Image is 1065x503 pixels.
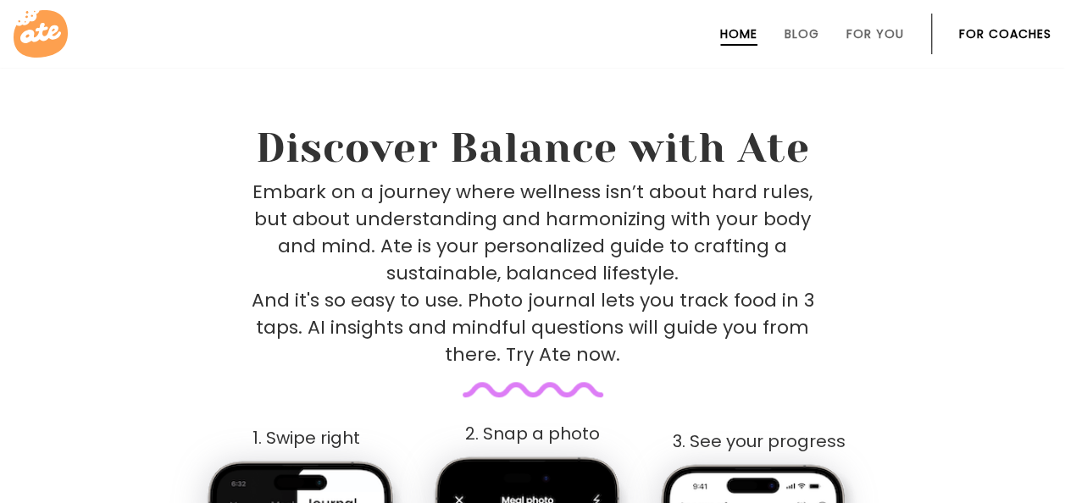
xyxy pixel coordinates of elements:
div: 2. Snap a photo [421,424,645,444]
a: Blog [785,27,819,41]
div: 1. Swipe right [194,428,418,448]
a: Home [720,27,757,41]
div: 3. See your progress [647,432,871,451]
a: For You [846,27,904,41]
a: For Coaches [959,27,1051,41]
h2: Discover Balance with Ate [119,124,946,172]
p: Embark on a journey where wellness isn’t about hard rules, but about understanding and harmonizin... [252,179,814,368]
